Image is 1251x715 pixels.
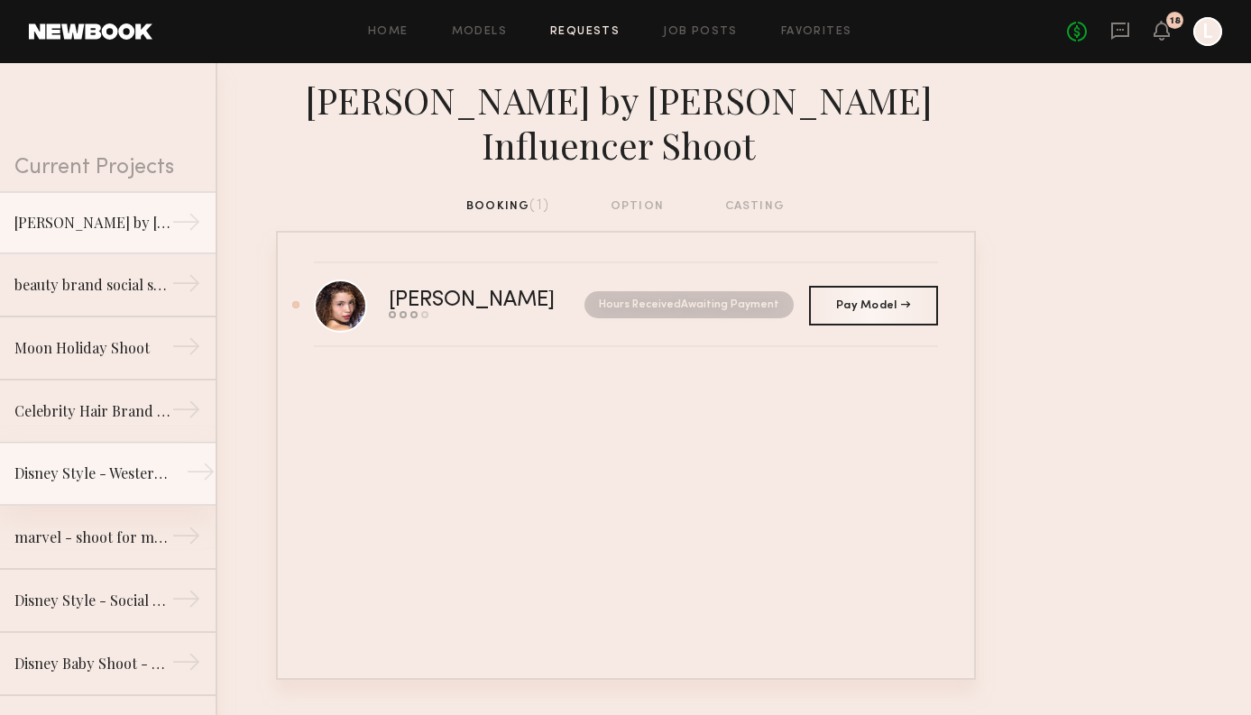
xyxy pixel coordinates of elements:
[14,400,171,422] div: Celebrity Hair Brand - Salon Shoot
[171,584,201,620] div: →
[663,26,738,38] a: Job Posts
[14,463,171,484] div: Disney Style - Western Shoot
[171,521,201,557] div: →
[452,26,507,38] a: Models
[368,26,409,38] a: Home
[276,78,976,168] div: [PERSON_NAME] by [PERSON_NAME] Influencer Shoot
[584,291,794,318] nb-request-status: Hours Received Awaiting Payment
[781,26,852,38] a: Favorites
[186,457,216,493] div: →
[171,269,201,305] div: →
[171,332,201,368] div: →
[14,337,171,359] div: Moon Holiday Shoot
[14,274,171,296] div: beauty brand social shoot
[171,647,201,683] div: →
[314,263,938,347] a: [PERSON_NAME]Hours ReceivedAwaiting Payment
[14,212,171,234] div: [PERSON_NAME] by [PERSON_NAME] Influencer Shoot
[1193,17,1222,46] a: L
[14,590,171,611] div: Disney Style - Social Shoot
[171,395,201,431] div: →
[14,653,171,674] div: Disney Baby Shoot - Models with Babies Under 1
[389,290,570,311] div: [PERSON_NAME]
[836,300,910,311] span: Pay Model
[1170,16,1181,26] div: 18
[550,26,620,38] a: Requests
[171,207,201,243] div: →
[809,286,938,325] a: Pay Model
[14,527,171,548] div: marvel - shoot for marvel socials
